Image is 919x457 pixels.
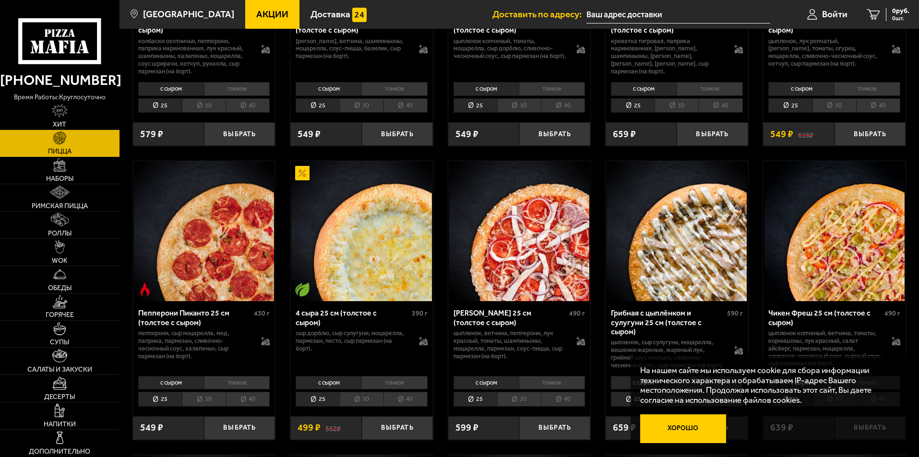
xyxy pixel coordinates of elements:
[138,329,252,360] p: пепперони, сыр Моцарелла, мед, паприка, пармезан, сливочно-чесночный соус, халапеньо, сыр пармеза...
[310,10,350,19] span: Доставка
[138,37,252,76] p: колбаски Охотничьи, пепперони, паприка маринованная, лук красный, шампиньоны, халапеньо, моцарелл...
[541,98,585,113] li: 40
[768,308,882,327] div: Чикен Фреш 25 см (толстое с сыром)
[46,312,74,318] span: Горячее
[497,98,541,113] li: 30
[519,376,585,389] li: тонкое
[226,98,270,113] li: 40
[254,309,270,317] span: 430 г
[204,82,270,95] li: тонкое
[138,82,204,95] li: с сыром
[412,309,428,317] span: 390 г
[611,37,725,76] p: креветка тигровая, паприка маринованная, [PERSON_NAME], шампиньоны, [PERSON_NAME], [PERSON_NAME],...
[613,423,636,433] span: 659 ₽
[454,82,519,95] li: с сыром
[835,122,906,146] button: Выбрать
[143,10,234,19] span: [GEOGRAPHIC_DATA]
[140,423,163,433] span: 549 ₽
[138,392,182,407] li: 25
[383,392,428,407] li: 40
[290,161,433,301] a: АкционныйВегетарианское блюдо4 сыра 25 см (толстое с сыром)
[606,161,748,301] a: Грибная с цыплёнком и сулугуни 25 см (толстое с сыром)
[454,98,497,113] li: 25
[140,129,163,139] span: 579 ₽
[52,258,68,264] span: WOK
[138,98,182,113] li: 25
[295,282,310,297] img: Вегетарианское блюдо
[296,308,409,327] div: 4 сыра 25 см (толстое с сыром)
[298,129,321,139] span: 549 ₽
[611,82,677,95] li: с сыром
[362,122,433,146] button: Выбрать
[32,203,88,210] span: Римская пицца
[768,98,812,113] li: 25
[455,423,478,433] span: 599 ₽
[768,82,834,95] li: с сыром
[44,394,75,400] span: Десерты
[296,329,409,352] p: сыр дорблю, сыр сулугуни, моцарелла, пармезан, песто, сыр пармезан (на борт).
[655,98,698,113] li: 30
[449,161,589,301] img: Петровская 25 см (толстое с сыром)
[204,376,270,389] li: тонкое
[613,129,636,139] span: 659 ₽
[383,98,428,113] li: 40
[296,82,361,95] li: с сыром
[677,82,743,95] li: тонкое
[611,376,677,389] li: с сыром
[497,392,541,407] li: 30
[361,376,428,389] li: тонкое
[454,308,567,327] div: [PERSON_NAME] 25 см (толстое с сыром)
[204,416,275,440] button: Выбрать
[892,15,909,21] span: 0 шт.
[569,309,585,317] span: 490 г
[764,161,905,301] img: Чикен Фреш 25 см (толстое с сыром)
[48,285,72,292] span: Обеды
[455,129,478,139] span: 549 ₽
[339,98,383,113] li: 30
[256,10,288,19] span: Акции
[770,129,793,139] span: 549 ₽
[325,423,341,433] s: 562 ₽
[677,122,748,146] button: Выбрать
[640,414,727,443] button: Хорошо
[296,37,409,60] p: [PERSON_NAME], ветчина, шампиньоны, моцарелла, соус-пицца, базилик, сыр пармезан (на борт).
[763,161,906,301] a: Чикен Фреш 25 см (толстое с сыром)
[204,122,275,146] button: Выбрать
[352,8,367,22] img: 15daf4d41897b9f0e9f617042186c801.svg
[138,376,204,389] li: с сыром
[856,98,900,113] li: 40
[798,129,813,139] s: 618 ₽
[53,121,66,128] span: Хит
[454,329,567,360] p: цыпленок, ветчина, пепперони, лук красный, томаты, шампиньоны, моцарелла, пармезан, соус-пицца, с...
[138,282,152,297] img: Острое блюдо
[492,10,586,19] span: Доставить по адресу:
[611,392,655,407] li: 25
[134,161,274,301] img: Пепперони Пиканто 25 см (толстое с сыром)
[182,98,226,113] li: 30
[768,329,882,368] p: цыпленок копченый, ветчина, томаты, корнишоны, лук красный, салат айсберг, пармезан, моцарелла, с...
[296,376,361,389] li: с сыром
[298,423,321,433] span: 499 ₽
[611,339,725,369] p: цыпленок, сыр сулугуни, моцарелла, вешенки жареные, жареный лук, грибной соус Жюльен, сливочно-че...
[892,8,909,14] span: 0 руб.
[27,366,92,373] span: Салаты и закуски
[182,392,226,407] li: 30
[519,122,590,146] button: Выбрать
[133,161,275,301] a: Острое блюдоПепперони Пиканто 25 см (толстое с сыром)
[46,176,73,182] span: Наборы
[586,6,770,23] input: Ваш адрес доставки
[607,161,747,301] img: Грибная с цыплёнком и сулугуни 25 см (толстое с сыром)
[29,448,90,455] span: Дополнительно
[296,98,339,113] li: 25
[611,308,725,336] div: Грибная с цыплёнком и сулугуни 25 см (толстое с сыром)
[884,309,900,317] span: 490 г
[44,421,76,428] span: Напитки
[454,392,497,407] li: 25
[448,161,591,301] a: Петровская 25 см (толстое с сыром)
[361,82,428,95] li: тонкое
[768,37,882,68] p: цыпленок, лук репчатый, [PERSON_NAME], томаты, огурец, моцарелла, сливочно-чесночный соус, кетчуп...
[834,82,900,95] li: тонкое
[226,392,270,407] li: 40
[822,10,847,19] span: Войти
[727,309,743,317] span: 590 г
